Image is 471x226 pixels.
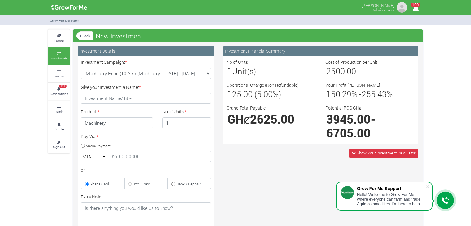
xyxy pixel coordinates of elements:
[396,1,408,14] img: growforme image
[250,111,294,127] span: 2625.00
[326,125,371,141] span: 6705.00
[55,109,64,114] small: Admin
[48,136,70,153] a: Sign Out
[54,38,64,43] small: Farms
[81,84,141,90] label: Give your Investment a Name:
[227,59,248,65] label: No of Units
[223,46,418,56] div: Investment Financial Summary
[50,92,68,96] small: Notifications
[326,66,356,76] span: 2500.00
[326,89,351,99] span: 150.29
[133,181,150,186] small: Intnl. Card
[227,66,315,76] h3: Unit(s)
[373,8,394,12] small: Administrator
[48,101,70,118] a: Admin
[55,127,64,131] small: Profile
[357,150,415,156] span: Show Your Investment Calculator
[59,85,67,88] span: 100
[81,108,99,115] label: Product:
[81,144,85,148] input: Momo Payment
[81,93,211,104] input: Investment Name/Title
[48,30,70,47] a: Farms
[357,186,426,191] div: Grow For Me Support
[76,31,93,41] a: Back
[410,6,422,12] a: 100
[227,112,315,126] h1: GHȼ
[86,143,111,148] small: Momo Payment
[325,105,362,111] label: Potential ROS GHȼ
[162,108,187,115] label: No of Units:
[94,30,145,42] span: New Investment
[53,74,65,78] small: Finances
[128,182,132,186] input: Intnl. Card
[177,181,201,186] small: Bank / Deposit
[227,89,281,99] span: 125.00 (5.00%)
[357,192,426,206] div: Hello! Welcome to Grow For Me where everyone can farm and trade Agric commodities. I'm here to help.
[227,82,299,88] label: Operational Charge (Non Refundable)
[81,133,98,140] label: Pay Via:
[81,117,153,128] h4: Machinery
[410,1,422,15] i: Notifications
[85,182,89,186] input: Ghana Card
[51,56,68,60] small: Investments
[78,46,214,56] div: Investment Details
[362,89,387,99] span: 255.43
[411,3,420,7] span: 100
[49,1,89,14] img: growforme image
[48,65,70,82] a: Finances
[48,83,70,100] a: 100 Notifications
[81,193,102,200] label: Extra Note:
[362,1,394,9] p: [PERSON_NAME]
[50,18,80,23] small: Grow For Me Panel
[90,181,109,186] small: Ghana Card
[325,82,380,88] label: Your Profit [PERSON_NAME]
[53,145,65,149] small: Sign Out
[81,167,211,173] div: or
[227,66,232,76] span: 1
[81,59,127,65] label: Investment Campaign:
[326,112,414,140] h1: -
[326,111,371,127] span: 3945.00
[107,151,211,162] input: 02x 000 0000
[227,105,266,111] label: Grand Total Payable
[171,182,175,186] input: Bank / Deposit
[326,89,414,99] h3: % - %
[48,118,70,135] a: Profile
[325,59,377,65] label: Cost of Production per Unit
[48,47,70,64] a: Investments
